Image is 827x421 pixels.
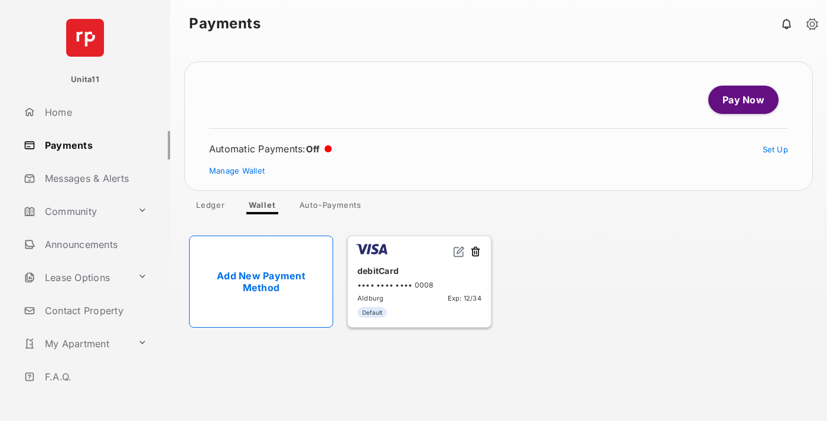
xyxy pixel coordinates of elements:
[209,143,332,155] div: Automatic Payments :
[448,294,481,302] span: Exp: 12/34
[209,166,265,175] a: Manage Wallet
[19,363,170,391] a: F.A.Q.
[19,131,170,159] a: Payments
[189,17,261,31] strong: Payments
[357,261,481,280] div: debitCard
[19,98,170,126] a: Home
[239,200,285,214] a: Wallet
[357,280,481,289] div: •••• •••• •••• 0008
[187,200,235,214] a: Ledger
[453,246,465,257] img: svg+xml;base64,PHN2ZyB2aWV3Qm94PSIwIDAgMjQgMjQiIHdpZHRoPSIxNiIgaGVpZ2h0PSIxNiIgZmlsbD0ibm9uZSIgeG...
[189,236,333,328] a: Add New Payment Method
[763,145,789,154] a: Set Up
[19,263,133,292] a: Lease Options
[19,329,133,358] a: My Apartment
[19,230,170,259] a: Announcements
[19,197,133,226] a: Community
[19,296,170,325] a: Contact Property
[19,164,170,192] a: Messages & Alerts
[66,19,104,57] img: svg+xml;base64,PHN2ZyB4bWxucz0iaHR0cDovL3d3dy53My5vcmcvMjAwMC9zdmciIHdpZHRoPSI2NCIgaGVpZ2h0PSI2NC...
[71,74,99,86] p: Unita11
[306,143,320,155] span: Off
[290,200,371,214] a: Auto-Payments
[357,294,384,302] span: Aldburg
